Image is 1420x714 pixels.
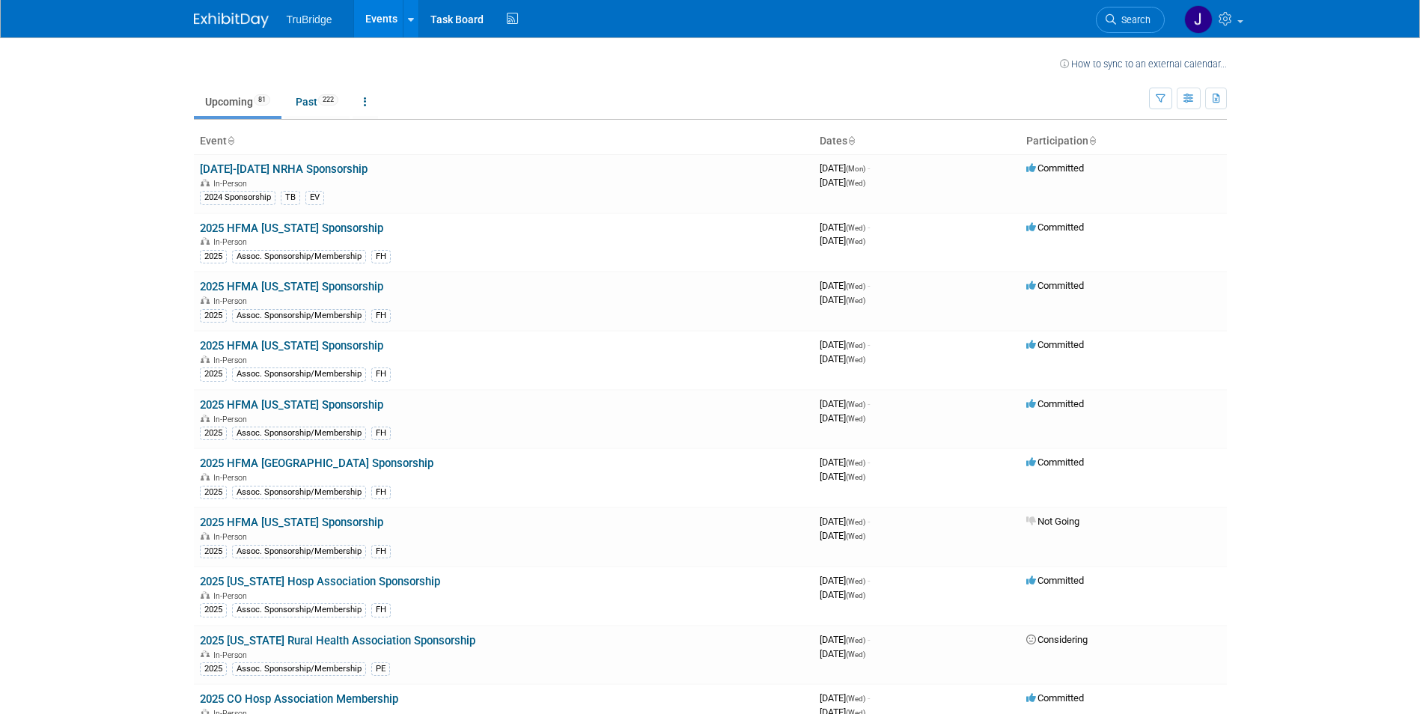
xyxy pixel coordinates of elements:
[868,692,870,704] span: -
[200,398,383,412] a: 2025 HFMA [US_STATE] Sponsorship
[200,545,227,558] div: 2025
[846,591,865,599] span: (Wed)
[846,650,865,659] span: (Wed)
[284,88,350,116] a: Past222
[200,191,275,204] div: 2024 Sponsorship
[201,296,210,304] img: In-Person Event
[201,473,210,480] img: In-Person Event
[820,516,870,527] span: [DATE]
[371,367,391,381] div: FH
[201,179,210,186] img: In-Person Event
[846,224,865,232] span: (Wed)
[213,356,252,365] span: In-Person
[371,250,391,263] div: FH
[200,162,368,176] a: [DATE]-[DATE] NRHA Sponsorship
[213,591,252,601] span: In-Person
[213,532,252,542] span: In-Person
[847,135,855,147] a: Sort by Start Date
[200,339,383,353] a: 2025 HFMA [US_STATE] Sponsorship
[868,516,870,527] span: -
[1026,339,1084,350] span: Committed
[1026,162,1084,174] span: Committed
[846,179,865,187] span: (Wed)
[868,162,870,174] span: -
[820,222,870,233] span: [DATE]
[820,353,865,364] span: [DATE]
[820,634,870,645] span: [DATE]
[846,282,865,290] span: (Wed)
[194,13,269,28] img: ExhibitDay
[371,427,391,440] div: FH
[200,222,383,235] a: 2025 HFMA [US_STATE] Sponsorship
[820,575,870,586] span: [DATE]
[201,532,210,540] img: In-Person Event
[1026,280,1084,291] span: Committed
[200,250,227,263] div: 2025
[213,650,252,660] span: In-Person
[371,309,391,323] div: FH
[1026,634,1088,645] span: Considering
[318,94,338,106] span: 222
[846,341,865,350] span: (Wed)
[1060,58,1227,70] a: How to sync to an external calendar...
[1026,575,1084,586] span: Committed
[1026,222,1084,233] span: Committed
[200,427,227,440] div: 2025
[254,94,270,106] span: 81
[200,309,227,323] div: 2025
[868,575,870,586] span: -
[846,356,865,364] span: (Wed)
[1096,7,1165,33] a: Search
[1116,14,1151,25] span: Search
[232,545,366,558] div: Assoc. Sponsorship/Membership
[820,235,865,246] span: [DATE]
[232,486,366,499] div: Assoc. Sponsorship/Membership
[846,459,865,467] span: (Wed)
[846,518,865,526] span: (Wed)
[820,589,865,600] span: [DATE]
[371,603,391,617] div: FH
[1020,129,1227,154] th: Participation
[213,237,252,247] span: In-Person
[200,603,227,617] div: 2025
[201,591,210,599] img: In-Person Event
[201,650,210,658] img: In-Person Event
[305,191,324,204] div: EV
[232,662,366,676] div: Assoc. Sponsorship/Membership
[1184,5,1213,34] img: Jeff Burke
[200,280,383,293] a: 2025 HFMA [US_STATE] Sponsorship
[1026,692,1084,704] span: Committed
[371,545,391,558] div: FH
[846,165,865,173] span: (Mon)
[820,294,865,305] span: [DATE]
[846,636,865,644] span: (Wed)
[371,662,390,676] div: PE
[232,603,366,617] div: Assoc. Sponsorship/Membership
[820,280,870,291] span: [DATE]
[1026,398,1084,409] span: Committed
[820,648,865,659] span: [DATE]
[1026,457,1084,468] span: Committed
[846,237,865,245] span: (Wed)
[200,692,398,706] a: 2025 CO Hosp Association Membership
[194,88,281,116] a: Upcoming81
[820,162,870,174] span: [DATE]
[820,398,870,409] span: [DATE]
[868,339,870,350] span: -
[213,473,252,483] span: In-Person
[846,296,865,305] span: (Wed)
[201,237,210,245] img: In-Person Event
[820,530,865,541] span: [DATE]
[200,367,227,381] div: 2025
[820,412,865,424] span: [DATE]
[200,457,433,470] a: 2025 HFMA [GEOGRAPHIC_DATA] Sponsorship
[201,356,210,363] img: In-Person Event
[820,457,870,468] span: [DATE]
[232,427,366,440] div: Assoc. Sponsorship/Membership
[820,339,870,350] span: [DATE]
[868,457,870,468] span: -
[232,250,366,263] div: Assoc. Sponsorship/Membership
[194,129,814,154] th: Event
[200,634,475,647] a: 2025 [US_STATE] Rural Health Association Sponsorship
[213,296,252,306] span: In-Person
